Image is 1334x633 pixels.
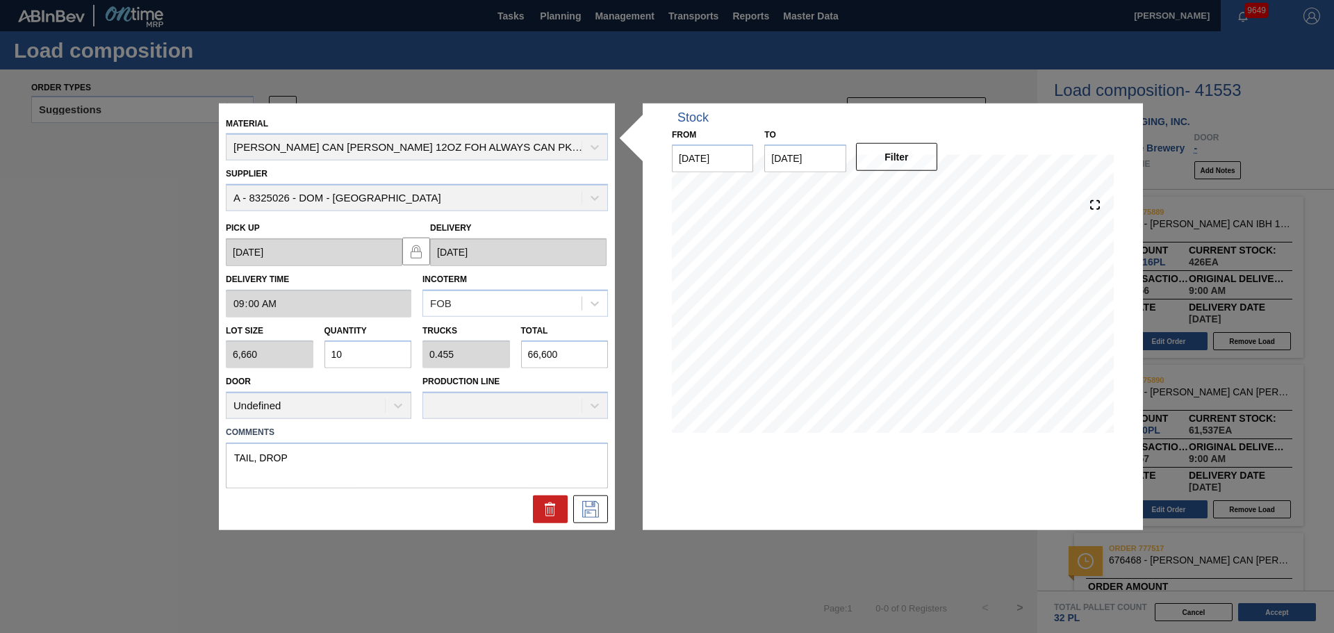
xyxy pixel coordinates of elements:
[226,238,402,266] input: mm/dd/yyyy
[226,118,268,128] label: Material
[226,422,608,443] label: Comments
[402,238,430,265] button: locked
[430,297,452,309] div: FOB
[430,223,472,233] label: Delivery
[226,443,608,488] textarea: TAIL, DROP
[226,169,267,179] label: Supplier
[521,325,548,335] label: Total
[677,110,709,124] div: Stock
[430,238,607,266] input: mm/dd/yyyy
[408,243,425,260] img: locked
[226,223,260,233] label: Pick up
[573,495,608,523] div: Edit Order
[422,325,457,335] label: Trucks
[422,377,500,386] label: Production Line
[533,495,568,523] div: Delete Order
[226,320,313,340] label: Lot size
[764,129,775,139] label: to
[764,145,846,172] input: mm/dd/yyyy
[856,143,937,171] button: Filter
[324,325,367,335] label: Quantity
[672,129,696,139] label: From
[226,270,411,290] label: Delivery Time
[672,145,753,172] input: mm/dd/yyyy
[422,274,467,284] label: Incoterm
[226,377,251,386] label: Door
